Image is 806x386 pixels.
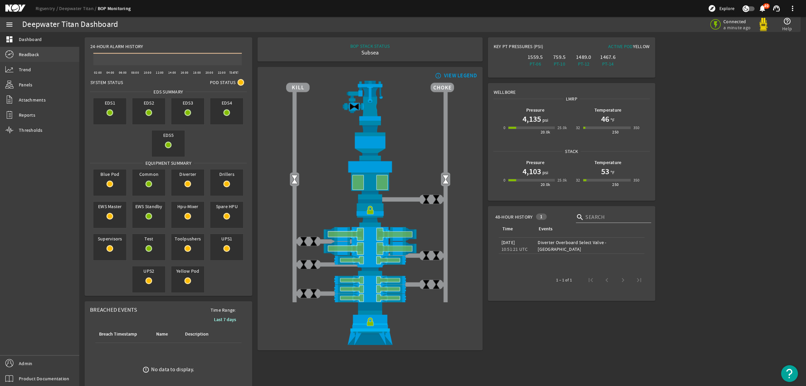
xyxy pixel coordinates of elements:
mat-icon: error_outline [142,366,149,373]
div: 0 [503,177,505,184]
div: Time [502,225,513,233]
text: 10:00 [144,71,151,75]
text: 02:00 [94,71,102,75]
div: PT-10 [549,61,570,67]
div: Breach Timestamp [99,331,137,338]
b: Temperature [594,159,622,166]
span: Hpu-Mixer [171,202,204,211]
b: Last 7 days [214,316,236,323]
text: 22:00 [218,71,226,75]
div: 250 [612,181,619,188]
text: 04:00 [106,71,114,75]
img: ValveClose.png [421,194,431,204]
div: Time [501,225,530,233]
span: Thresholds [19,127,43,133]
span: Equipment Summary [143,160,194,166]
span: EDS SUMMARY [151,88,185,95]
div: 32 [576,124,580,131]
span: Admin [19,360,32,367]
button: more_vert [785,0,801,16]
span: Test [132,234,165,243]
button: Open Resource Center [781,365,798,382]
span: Product Documentation [19,375,69,382]
div: 1467.6 [597,54,619,61]
h1: 46 [601,114,609,124]
img: PipeRamOpen.png [286,294,454,303]
h1: 4,135 [523,114,541,124]
a: Rigsentry [36,5,59,11]
img: Valve2Open.png [289,174,300,184]
text: 12:00 [156,71,164,75]
img: ValveClose.png [431,250,441,261]
span: EWS Master [93,202,126,211]
text: 18:00 [193,71,201,75]
img: RiserAdapter.png [286,81,454,121]
div: 1559.5 [525,54,546,61]
img: ValveClose.png [299,260,309,270]
span: Blue Pod [93,169,126,179]
span: Diverter [171,169,204,179]
b: Pressure [526,159,544,166]
span: 48-Hour History [495,214,533,220]
span: Breached Events [90,306,137,313]
span: Reports [19,112,35,118]
div: VIEW LEGEND [444,72,477,79]
img: ValveClose.png [431,194,441,204]
div: 1 [536,214,546,220]
div: 250 [612,129,619,136]
span: UPS1 [210,234,243,243]
span: Stack [563,148,580,155]
img: PipeRamOpen.png [286,256,454,265]
img: ValveClose.png [309,236,319,246]
div: Events [538,225,639,233]
span: Connected [723,18,752,25]
div: No data to display. [151,366,194,373]
div: 1 – 1 of 1 [556,277,572,283]
span: EDS3 [171,98,204,108]
div: PT-14 [597,61,619,67]
img: Yellowpod.svg [757,18,770,31]
span: Time Range: [205,307,241,313]
span: psi [541,169,548,176]
img: WellheadConnectorLock.png [286,302,454,345]
span: psi [541,117,548,123]
span: EDS4 [210,98,243,108]
div: 759.5 [549,54,570,61]
h1: 53 [601,166,609,177]
mat-icon: dashboard [5,35,13,43]
span: Spare HPU [210,202,243,211]
mat-icon: info_outline [434,73,442,78]
span: Attachments [19,96,46,103]
span: 24-Hour Alarm History [90,43,143,50]
div: 20.0k [541,181,550,188]
a: Deepwater Titan [59,5,98,11]
img: ShearRamOpen.png [286,227,454,241]
div: 20.0k [541,129,550,136]
a: BOP Monitoring [98,5,131,12]
div: PT-12 [573,61,594,67]
img: ValveClose.png [299,236,309,246]
span: System Status [90,79,123,86]
div: Key PT Pressures (PSI) [494,43,572,52]
mat-icon: explore [708,4,716,12]
img: UpperAnnularOpen.png [286,160,454,199]
div: 32 [576,177,580,184]
img: Valve2Close.png [349,102,359,112]
span: UPS2 [132,266,165,276]
mat-icon: support_agent [772,4,780,12]
img: FlexJoint.png [286,121,454,160]
legacy-datetime-component: [DATE] [501,239,515,245]
img: ValveClose.png [309,260,319,270]
mat-icon: help_outline [783,17,791,25]
text: 20:00 [206,71,213,75]
div: 25.0k [557,124,567,131]
span: LMRP [564,95,580,102]
img: ValveClose.png [299,288,309,299]
img: PipeRamOpen.png [286,284,454,294]
img: ValveClose.png [309,288,319,299]
div: Description [184,331,218,338]
img: BopBodyShearBottom.png [286,265,454,276]
span: Toolpushers [171,234,204,243]
div: 0 [503,124,505,131]
text: 16:00 [181,71,188,75]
